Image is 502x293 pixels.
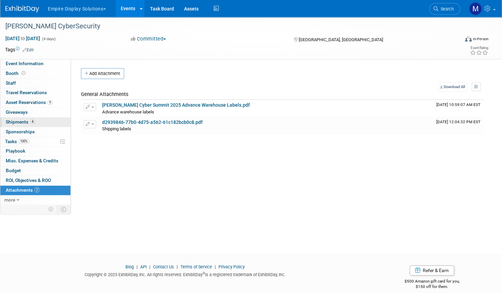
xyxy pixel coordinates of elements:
[5,35,40,42] span: [DATE] [DATE]
[6,100,53,105] span: Asset Reservations
[410,265,454,275] a: Refer & Earn
[125,264,134,269] a: Blog
[6,187,39,193] span: Attachments
[5,46,34,53] td: Tags
[375,284,489,290] div: $150 off for them.
[41,37,56,41] span: (4 days)
[5,6,39,12] img: ExhibitDay
[48,100,53,105] span: 9
[0,79,70,88] a: Staff
[299,37,383,42] span: [GEOGRAPHIC_DATA], [GEOGRAPHIC_DATA]
[469,2,482,15] img: Matt h
[6,168,21,173] span: Budget
[19,139,29,144] span: 100%
[140,264,147,269] a: API
[0,88,70,98] a: Travel Reservations
[128,35,169,43] button: Committed
[30,119,35,124] span: 4
[0,195,70,205] a: more
[0,69,70,78] a: Booth
[135,264,139,269] span: |
[148,264,152,269] span: |
[6,158,58,163] span: Misc. Expenses & Credits
[45,205,57,214] td: Personalize Event Tab Strip
[0,137,70,146] a: Tasks100%
[6,129,35,134] span: Sponsorships
[218,264,245,269] a: Privacy Policy
[465,36,472,42] img: Format-Inperson.png
[102,126,131,131] span: Shipping labels
[438,82,467,91] a: Download All
[0,117,70,127] a: Shipments4
[6,71,27,76] span: Booth
[6,61,43,66] span: Event Information
[0,146,70,156] a: Playbook
[6,80,16,86] span: Staff
[0,166,70,176] a: Budget
[0,186,70,195] a: Attachments2
[102,119,203,125] a: d2939846-77b0-4d75-a562-61c182bcb0c8.pdf
[0,98,70,107] a: Asset Reservations9
[434,100,483,117] td: Upload Timestamp
[102,109,154,114] span: Advance warehouse labels
[0,127,70,137] a: Sponsorships
[20,36,26,41] span: to
[3,20,447,32] div: [PERSON_NAME] CyberSecurity
[375,274,489,290] div: $500 Amazon gift card for you,
[34,187,39,192] span: 2
[81,91,128,97] span: General Attachments
[438,6,454,11] span: Search
[5,139,29,144] span: Tasks
[81,68,124,79] button: Add Attachment
[20,71,27,76] span: Booth not reserved yet
[6,148,25,154] span: Playbook
[0,59,70,69] a: Event Information
[473,36,489,42] div: In-Person
[436,119,480,124] span: Upload Timestamp
[0,156,70,166] a: Misc. Expenses & Credits
[436,102,480,107] span: Upload Timestamp
[153,264,174,269] a: Contact Us
[23,48,34,52] a: Edit
[416,35,489,45] div: Event Format
[6,119,35,125] span: Shipments
[6,109,28,115] span: Giveaways
[203,271,205,275] sup: ®
[175,264,179,269] span: |
[57,205,71,214] td: Toggle Event Tabs
[4,197,15,203] span: more
[0,108,70,117] a: Giveaways
[5,270,365,278] div: Copyright © 2025 ExhibitDay, Inc. All rights reserved. ExhibitDay is a registered trademark of Ex...
[180,264,212,269] a: Terms of Service
[429,3,460,15] a: Search
[0,176,70,185] a: ROI, Objectives & ROO
[213,264,217,269] span: |
[470,46,488,50] div: Event Rating
[434,117,483,134] td: Upload Timestamp
[6,178,51,183] span: ROI, Objectives & ROO
[6,90,47,95] span: Travel Reservations
[102,102,250,108] a: [PERSON_NAME] Cyber Summit 2025 Advance Warehouse Labels.pdf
